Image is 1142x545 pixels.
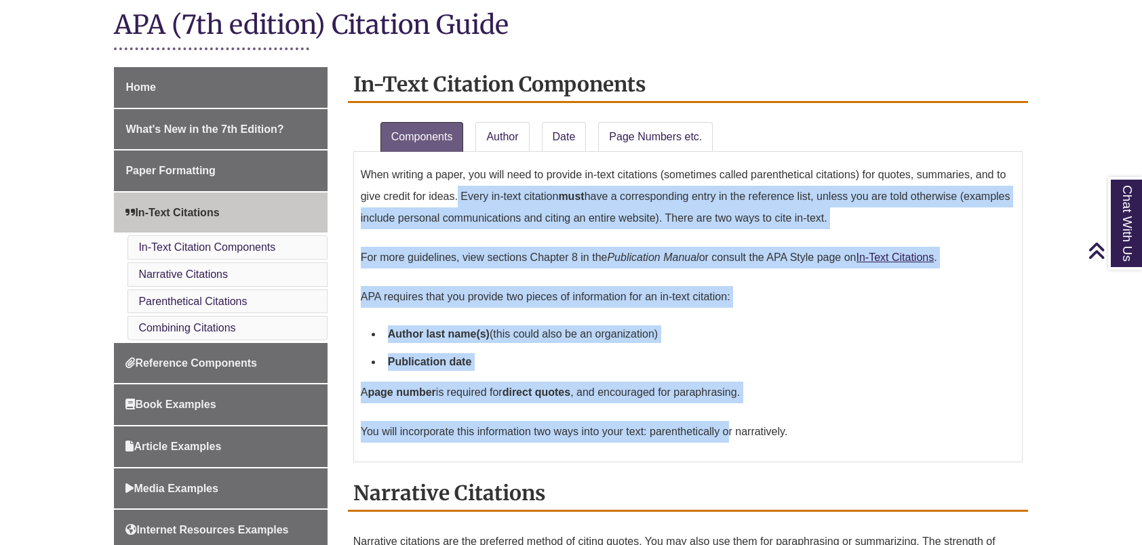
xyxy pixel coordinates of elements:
[503,386,570,398] strong: direct quotes
[388,356,472,367] strong: Publication date
[558,190,584,202] strong: must
[138,241,275,253] a: In-Text Citation Components
[114,67,327,108] a: Home
[361,281,1015,313] p: APA requires that you provide two pieces of information for an in-text citation:
[1088,241,1139,260] a: Back to Top
[114,343,327,384] a: Reference Components
[125,123,283,135] span: What's New in the 7th Edition?
[125,207,219,218] span: In-Text Citations
[542,122,587,152] a: Date
[125,399,216,410] span: Book Examples
[388,328,490,340] strong: Author last name(s)
[114,193,327,233] a: In-Text Citations
[114,109,327,150] a: What's New in the 7th Edition?
[125,441,221,452] span: Article Examples
[138,322,235,334] a: Combining Citations
[361,159,1015,235] p: When writing a paper, you will need to provide in-text citations (sometimes called parenthetical ...
[856,251,934,263] a: In-Text Citations
[138,296,247,307] a: Parenthetical Citations
[348,67,1028,103] h2: In-Text Citation Components
[125,483,218,494] span: Media Examples
[598,122,713,152] a: Page Numbers etc.
[125,524,288,536] span: Internet Resources Examples
[114,468,327,509] a: Media Examples
[114,426,327,467] a: Article Examples
[361,376,1015,409] p: A is required for , and encouraged for paraphrasing.
[348,476,1028,512] h2: Narrative Citations
[607,251,698,263] em: Publication Manual
[368,386,435,398] strong: page number
[382,320,1015,348] li: (this could also be an organization)
[380,122,464,152] a: Components
[138,268,228,280] a: Narrative Citations
[114,150,327,191] a: Paper Formatting
[361,416,1015,448] p: You will incorporate this information two ways into your text: parenthetically or narratively.
[114,8,1027,44] h1: APA (7th edition) Citation Guide
[125,81,155,93] span: Home
[361,241,1015,274] p: For more guidelines, view sections Chapter 8 in the or consult the APA Style page on .
[114,384,327,425] a: Book Examples
[475,122,529,152] a: Author
[125,357,257,369] span: Reference Components
[125,165,215,176] span: Paper Formatting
